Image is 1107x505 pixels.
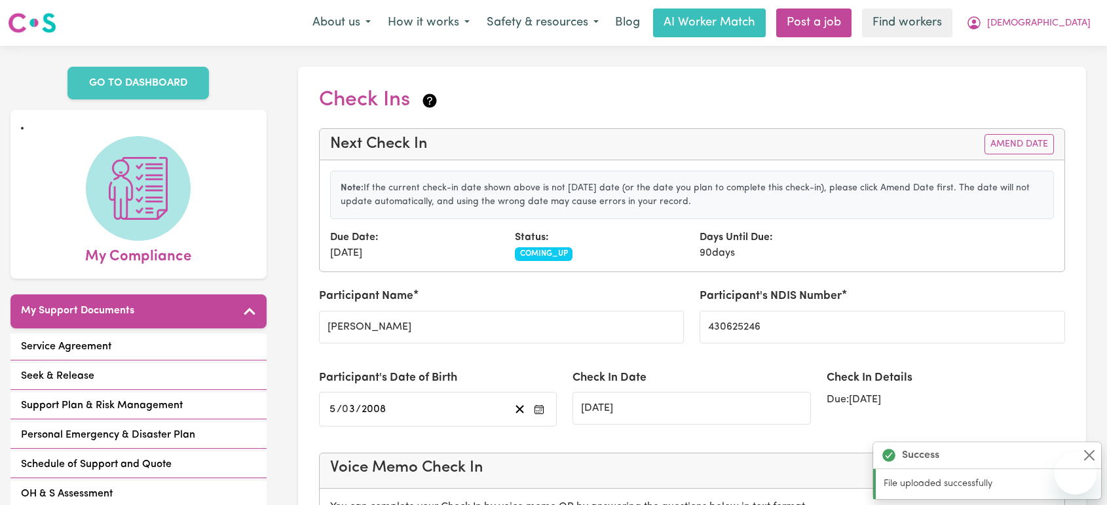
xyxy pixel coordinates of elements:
div: 90 days [692,230,876,261]
a: Post a job [776,9,852,37]
span: Service Agreement [21,339,111,355]
label: Participant's Date of Birth [319,370,457,387]
div: [DATE] [322,230,507,261]
button: How it works [379,9,478,37]
button: Close [1081,447,1097,463]
span: My Compliance [85,241,191,268]
label: Participant Name [319,288,413,305]
img: Careseekers logo [8,11,56,35]
h5: My Support Documents [21,305,134,317]
button: Amend Date [985,134,1054,154]
a: Schedule of Support and Quote [10,451,267,478]
a: Service Agreement [10,334,267,360]
span: Schedule of Support and Quote [21,457,172,472]
span: Support Plan & Risk Management [21,398,183,413]
a: Personal Emergency & Disaster Plan [10,422,267,449]
span: Personal Emergency & Disaster Plan [21,427,195,443]
label: Participant's NDIS Number [700,288,842,305]
span: OH & S Assessment [21,486,113,502]
iframe: Button to launch messaging window [1055,453,1097,495]
label: Check In Date [572,370,647,387]
span: Seek & Release [21,368,94,384]
div: Due: [DATE] [827,392,1065,408]
h4: Voice Memo Check In [330,459,1055,478]
a: Find workers [862,9,952,37]
input: ---- [361,400,386,418]
a: My Compliance [21,136,256,268]
span: 0 [342,404,348,415]
strong: Status: [515,232,549,243]
input: -- [329,400,337,418]
strong: Success [902,447,939,463]
button: My Support Documents [10,294,267,328]
span: / [356,404,361,415]
strong: Days Until Due: [700,232,773,243]
a: AI Worker Match [653,9,766,37]
strong: Note: [341,183,364,193]
span: [DEMOGRAPHIC_DATA] [987,16,1091,31]
a: Blog [607,9,648,37]
a: Support Plan & Risk Management [10,392,267,419]
span: COMING_UP [515,247,573,260]
span: / [337,404,342,415]
label: Check In Details [827,370,912,387]
p: If the current check-in date shown above is not [DATE] date (or the date you plan to complete thi... [341,181,1044,209]
p: File uploaded successfully [884,477,1093,491]
h2: Check Ins [319,88,439,113]
input: -- [343,400,356,418]
button: About us [304,9,379,37]
button: Safety & resources [478,9,607,37]
button: My Account [958,9,1099,37]
a: Seek & Release [10,363,267,390]
a: Careseekers logo [8,8,56,38]
h4: Next Check In [330,135,428,154]
a: GO TO DASHBOARD [67,67,209,99]
strong: Due Date: [330,232,379,243]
